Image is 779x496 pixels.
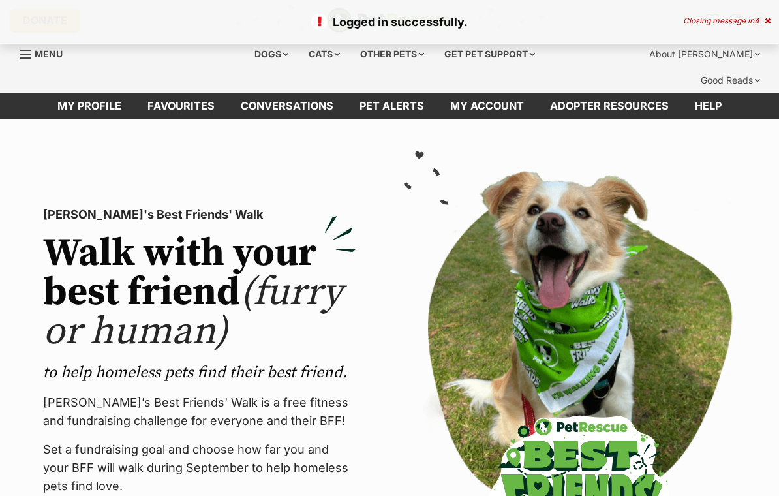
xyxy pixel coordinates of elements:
[43,206,356,224] p: [PERSON_NAME]'s Best Friends' Walk
[692,67,769,93] div: Good Reads
[640,41,769,67] div: About [PERSON_NAME]
[43,441,356,495] p: Set a fundraising goal and choose how far you and your BFF will walk during September to help hom...
[43,234,356,352] h2: Walk with your best friend
[537,93,682,119] a: Adopter resources
[43,268,343,356] span: (furry or human)
[245,41,298,67] div: Dogs
[43,362,356,383] p: to help homeless pets find their best friend.
[435,41,544,67] div: Get pet support
[437,93,537,119] a: My account
[346,93,437,119] a: Pet alerts
[351,41,433,67] div: Other pets
[43,394,356,430] p: [PERSON_NAME]’s Best Friends' Walk is a free fitness and fundraising challenge for everyone and t...
[35,48,63,59] span: Menu
[134,93,228,119] a: Favourites
[20,41,72,65] a: Menu
[228,93,346,119] a: conversations
[44,93,134,119] a: My profile
[299,41,349,67] div: Cats
[682,93,735,119] a: Help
